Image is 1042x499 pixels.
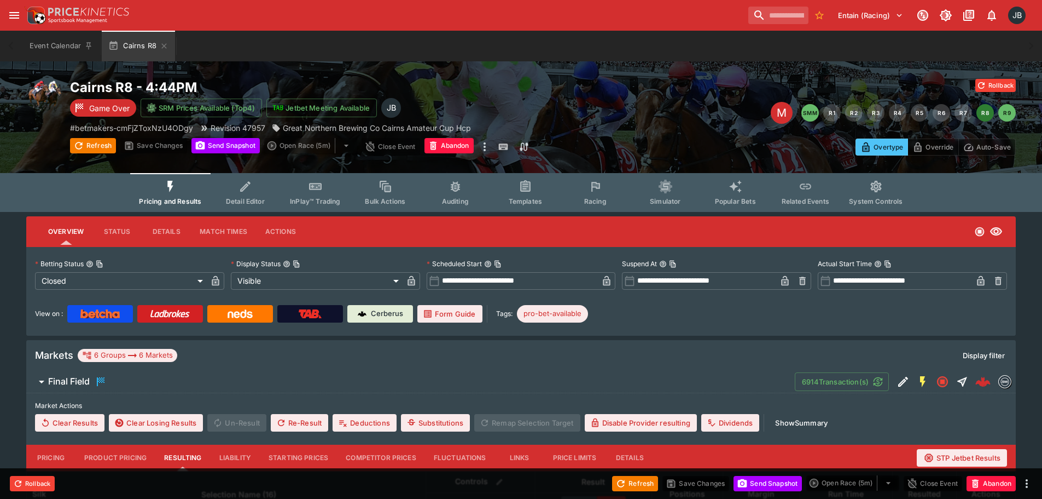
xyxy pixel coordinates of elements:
div: Betting Target: cerberus [517,305,588,323]
div: Event type filters [130,173,911,212]
button: Notifications [982,5,1002,25]
button: Disable Provider resulting [585,414,697,432]
div: Start From [855,139,1016,156]
p: Betting Status [35,259,84,268]
span: System Controls [849,197,903,205]
div: split button [806,475,899,491]
button: Abandon [967,476,1016,491]
a: Cerberus [347,305,413,323]
button: Liability [211,445,260,471]
button: Betting StatusCopy To Clipboard [86,260,94,268]
button: Copy To Clipboard [669,260,677,268]
svg: Closed [936,375,949,388]
button: Connected to PK [913,5,933,25]
button: No Bookmarks [811,7,828,24]
button: R3 [867,104,884,122]
span: Re-Result [271,414,328,432]
button: Clear Losing Results [109,414,203,432]
button: Abandon [424,138,474,153]
div: Edit Meeting [771,102,793,124]
h2: Copy To Clipboard [70,79,543,96]
button: Documentation [959,5,979,25]
button: R9 [998,104,1016,122]
button: R8 [976,104,994,122]
span: Mark an event as closed and abandoned. [424,140,474,151]
span: Auditing [442,197,469,205]
button: Refresh [70,138,116,153]
button: Fluctuations [425,445,495,471]
button: Rollback [10,476,55,491]
button: Final Field [26,371,795,393]
button: Status [92,219,142,245]
button: Send Snapshot [734,476,802,491]
button: Clear Results [35,414,104,432]
div: Josh Brown [1008,7,1026,24]
div: betmakers [998,375,1011,388]
button: STP Jetbet Results [917,449,1007,467]
img: Cerberus [358,309,366,318]
button: Dividends [701,414,759,432]
img: PriceKinetics [48,8,129,16]
p: Copy To Clipboard [70,122,193,134]
button: Details [142,219,191,245]
button: more [1020,477,1033,490]
button: R6 [933,104,950,122]
div: 6 Groups 6 Markets [82,349,173,362]
button: Copy To Clipboard [494,260,502,268]
span: InPlay™ Trading [290,197,340,205]
label: Tags: [496,305,513,323]
button: R4 [889,104,906,122]
button: Display filter [956,347,1011,364]
p: Auto-Save [976,141,1011,153]
img: logo-cerberus--red.svg [975,374,991,389]
p: Overtype [874,141,903,153]
p: Display Status [231,259,281,268]
img: Ladbrokes [150,309,190,318]
button: Copy To Clipboard [293,260,300,268]
div: c99e71d4-49d1-41dd-ba7a-8884e8670a2c [975,374,991,389]
button: 6914Transaction(s) [795,372,889,391]
button: Copy To Clipboard [884,260,892,268]
button: open drawer [4,5,24,25]
button: Starting Prices [260,445,337,471]
span: Pricing and Results [139,197,201,205]
svg: Closed [974,226,985,237]
a: Form Guide [417,305,482,323]
input: search [748,7,808,24]
button: Match Times [191,219,256,245]
img: Neds [228,309,252,318]
button: Refresh [612,476,658,491]
button: Links [495,445,544,471]
p: Cerberus [371,308,403,319]
a: c99e71d4-49d1-41dd-ba7a-8884e8670a2c [972,371,994,393]
button: Actual Start TimeCopy To Clipboard [874,260,882,268]
button: R5 [911,104,928,122]
button: SGM Enabled [913,372,933,392]
span: Templates [509,197,542,205]
img: horse_racing.png [26,79,61,114]
button: R1 [823,104,841,122]
p: Game Over [89,102,130,114]
img: jetbet-logo.svg [272,102,283,113]
button: Price Limits [544,445,606,471]
div: split button [264,138,357,153]
button: Deductions [333,414,397,432]
button: Josh Brown [1005,3,1029,27]
div: Visible [231,272,403,290]
button: Auto-Save [958,139,1016,156]
p: Override [925,141,953,153]
button: more [478,138,491,156]
button: Product Pricing [75,445,155,471]
button: Details [605,445,654,471]
button: Actions [256,219,305,245]
button: Competitor Prices [337,445,425,471]
button: ShowSummary [769,414,834,432]
button: Substitutions [401,414,470,432]
span: Related Events [782,197,829,205]
button: Resulting [155,445,210,471]
span: Simulator [650,197,680,205]
p: Scheduled Start [427,259,482,268]
img: PriceKinetics Logo [24,4,46,26]
button: Rollback [975,79,1016,92]
button: SRM Prices Available (Top4) [141,99,262,117]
